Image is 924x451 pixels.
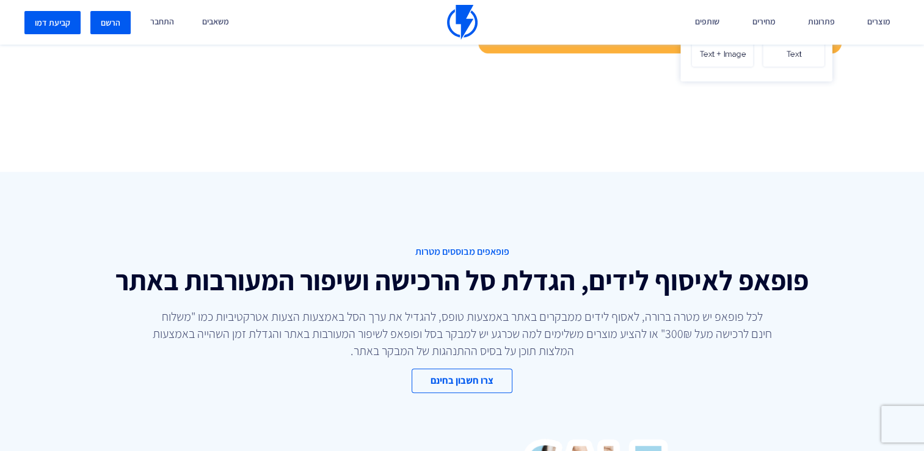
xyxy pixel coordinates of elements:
h2: פופאפ לאיסוף לידים, הגדלת סל הרכישה ושיפור המעורבות באתר [73,265,851,296]
span: פופאפים מבוססים מטרות [73,245,851,259]
a: קביעת דמו [24,11,81,34]
p: לכל פופאפ יש מטרה ברורה, לאסוף לידים ממבקרים באתר באמצעות טופס, להגדיל את ערך הסל באמצעות הצעות א... [151,308,773,359]
a: צרו חשבון בחינם [412,369,512,394]
a: הרשם [90,11,131,34]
